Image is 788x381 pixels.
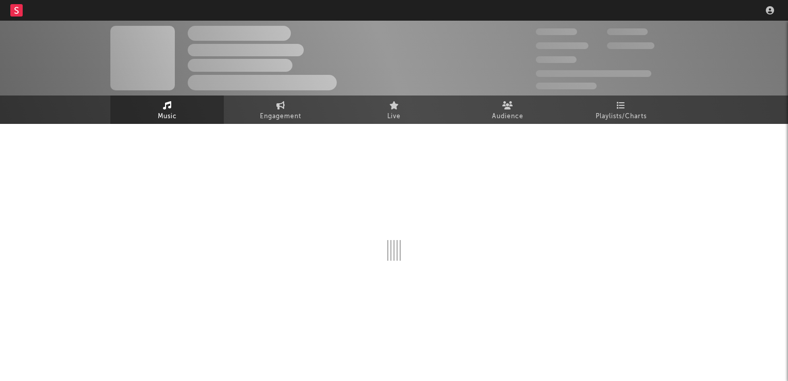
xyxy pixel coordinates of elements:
span: Playlists/Charts [596,110,647,123]
span: 100,000 [536,56,577,63]
span: Jump Score: 85.0 [536,83,597,89]
span: 50,000,000 Monthly Listeners [536,70,651,77]
a: Engagement [224,96,337,124]
span: 50,000,000 [536,42,588,49]
span: 100,000 [607,28,648,35]
a: Music [110,96,224,124]
a: Audience [451,96,564,124]
span: Music [158,110,177,123]
span: Engagement [260,110,301,123]
a: Live [337,96,451,124]
span: Live [387,110,401,123]
a: Playlists/Charts [564,96,678,124]
span: Audience [492,110,523,123]
span: 1,000,000 [607,42,654,49]
span: 300,000 [536,28,577,35]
